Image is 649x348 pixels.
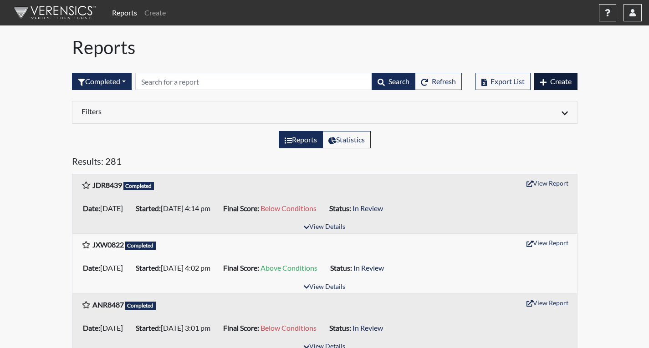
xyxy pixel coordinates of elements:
[522,176,572,190] button: View Report
[135,73,372,90] input: Search by Registration ID, Interview Number, or Investigation Name.
[141,4,169,22] a: Create
[83,204,100,212] b: Date:
[372,73,415,90] button: Search
[79,261,132,275] li: [DATE]
[123,182,154,190] span: Completed
[388,77,409,86] span: Search
[72,73,132,90] div: Filter by interview status
[223,323,259,332] b: Final Score:
[136,323,161,332] b: Started:
[83,323,100,332] b: Date:
[491,77,525,86] span: Export List
[82,107,318,116] h6: Filters
[125,242,156,250] span: Completed
[223,263,259,272] b: Final Score:
[300,221,349,233] button: View Details
[72,156,577,170] h5: Results: 281
[522,236,572,250] button: View Report
[322,131,371,148] label: View statistics about completed interviews
[353,204,383,212] span: In Review
[75,107,575,118] div: Click to expand/collapse filters
[522,296,572,310] button: View Report
[550,77,572,86] span: Create
[125,302,156,310] span: Completed
[279,131,323,148] label: View the list of reports
[261,204,317,212] span: Below Conditions
[79,321,132,335] li: [DATE]
[132,261,220,275] li: [DATE] 4:02 pm
[136,263,161,272] b: Started:
[534,73,577,90] button: Create
[136,204,161,212] b: Started:
[353,263,384,272] span: In Review
[432,77,456,86] span: Refresh
[329,204,351,212] b: Status:
[330,263,352,272] b: Status:
[79,201,132,216] li: [DATE]
[108,4,141,22] a: Reports
[92,300,124,309] b: ANR8487
[72,36,577,58] h1: Reports
[223,204,259,212] b: Final Score:
[261,263,317,272] span: Above Conditions
[92,181,122,189] b: JDR8439
[132,321,220,335] li: [DATE] 3:01 pm
[475,73,531,90] button: Export List
[83,263,100,272] b: Date:
[261,323,317,332] span: Below Conditions
[300,281,349,293] button: View Details
[353,323,383,332] span: In Review
[92,240,124,249] b: JXW0822
[329,323,351,332] b: Status:
[415,73,462,90] button: Refresh
[132,201,220,216] li: [DATE] 4:14 pm
[72,73,132,90] button: Completed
